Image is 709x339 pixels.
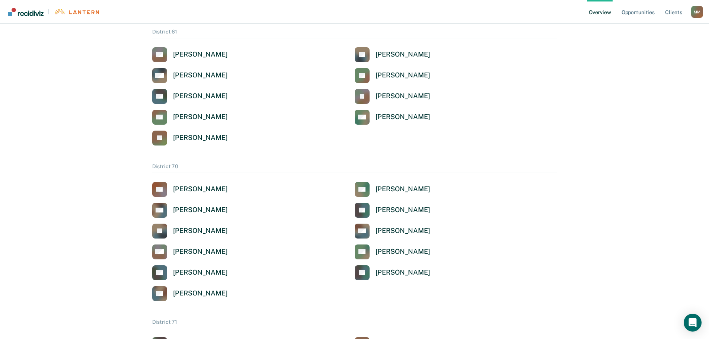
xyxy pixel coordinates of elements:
div: [PERSON_NAME] [173,247,228,256]
a: [PERSON_NAME] [355,224,430,239]
div: Open Intercom Messenger [684,314,702,332]
a: [PERSON_NAME] [152,68,228,83]
a: [PERSON_NAME] [152,203,228,218]
div: [PERSON_NAME] [173,227,228,235]
button: Profile dropdown button [691,6,703,18]
div: [PERSON_NAME] [376,50,430,59]
div: [PERSON_NAME] [376,92,430,100]
span: | [44,9,54,15]
a: [PERSON_NAME] [152,47,228,62]
div: [PERSON_NAME] [376,113,430,121]
a: [PERSON_NAME] [152,131,228,145]
div: [PERSON_NAME] [376,268,430,277]
div: [PERSON_NAME] [376,71,430,80]
div: [PERSON_NAME] [173,71,228,80]
div: [PERSON_NAME] [173,113,228,121]
a: [PERSON_NAME] [355,244,430,259]
a: [PERSON_NAME] [355,47,430,62]
div: District 61 [152,29,557,38]
div: M M [691,6,703,18]
div: [PERSON_NAME] [173,185,228,194]
div: [PERSON_NAME] [173,134,228,142]
div: District 70 [152,163,557,173]
div: [PERSON_NAME] [173,50,228,59]
a: [PERSON_NAME] [355,89,430,104]
div: [PERSON_NAME] [173,289,228,298]
a: [PERSON_NAME] [355,182,430,197]
div: [PERSON_NAME] [376,185,430,194]
div: [PERSON_NAME] [173,92,228,100]
a: [PERSON_NAME] [355,68,430,83]
div: [PERSON_NAME] [173,268,228,277]
div: [PERSON_NAME] [173,206,228,214]
a: [PERSON_NAME] [152,182,228,197]
a: [PERSON_NAME] [355,203,430,218]
a: [PERSON_NAME] [152,244,228,259]
div: [PERSON_NAME] [376,206,430,214]
a: [PERSON_NAME] [152,110,228,125]
a: [PERSON_NAME] [355,110,430,125]
a: [PERSON_NAME] [152,224,228,239]
a: [PERSON_NAME] [355,265,430,280]
div: District 71 [152,319,557,329]
a: [PERSON_NAME] [152,265,228,280]
a: [PERSON_NAME] [152,89,228,104]
div: [PERSON_NAME] [376,227,430,235]
img: Recidiviz [8,8,44,16]
div: [PERSON_NAME] [376,247,430,256]
a: [PERSON_NAME] [152,286,228,301]
img: Lantern [54,9,99,15]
